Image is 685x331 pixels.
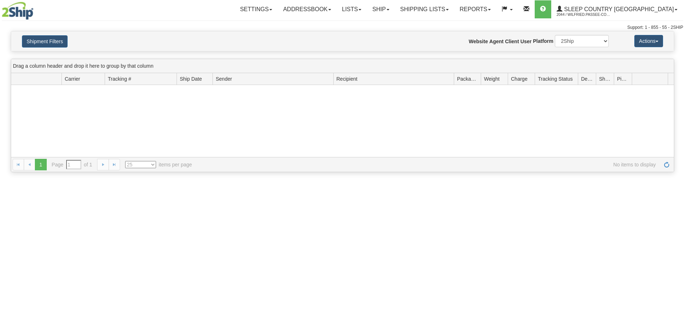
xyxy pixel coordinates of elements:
[216,75,232,82] span: Sender
[457,75,478,82] span: Packages
[511,75,528,82] span: Charge
[11,59,674,73] div: grid grouping header
[599,75,611,82] span: Shipment Issues
[337,75,357,82] span: Recipient
[125,161,192,168] span: items per page
[520,38,531,45] label: User
[65,75,80,82] span: Carrier
[108,75,131,82] span: Tracking #
[454,0,496,18] a: Reports
[469,38,488,45] label: Website
[337,0,367,18] a: Lists
[661,159,672,170] a: Refresh
[2,2,33,20] img: logo2044.jpg
[489,38,504,45] label: Agent
[202,161,656,168] span: No items to display
[505,38,519,45] label: Client
[367,0,394,18] a: Ship
[581,75,593,82] span: Delivery Status
[617,75,629,82] span: Pickup Status
[395,0,454,18] a: Shipping lists
[2,24,683,31] div: Support: 1 - 855 - 55 - 2SHIP
[533,37,553,45] label: Platform
[52,160,92,169] span: Page of 1
[634,35,663,47] button: Actions
[562,6,674,12] span: Sleep Country [GEOGRAPHIC_DATA]
[551,0,683,18] a: Sleep Country [GEOGRAPHIC_DATA] 2044 / Wilfried.Passee-Coutrin
[180,75,202,82] span: Ship Date
[557,11,611,18] span: 2044 / Wilfried.Passee-Coutrin
[22,35,68,48] button: Shipment Filters
[484,75,499,82] span: Weight
[234,0,278,18] a: Settings
[538,75,573,82] span: Tracking Status
[35,159,46,170] span: 1
[278,0,337,18] a: Addressbook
